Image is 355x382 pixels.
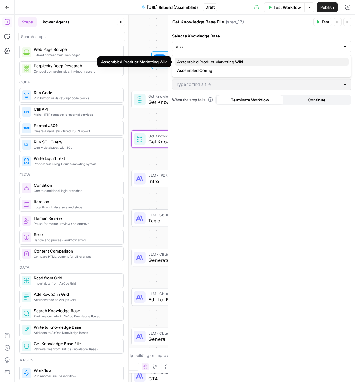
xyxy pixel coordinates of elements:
span: ( step_12 ) [226,19,244,25]
span: Read from Grid [34,275,118,281]
button: Steps [18,17,37,27]
span: Human Review [34,215,118,221]
span: LLM · [PERSON_NAME] 4.1 [148,172,224,178]
span: Extract content from web pages [34,52,118,57]
span: Query databases with SQL [34,145,118,150]
span: Conduct comprehensive, in-depth research [34,69,118,74]
button: Test [313,18,332,26]
span: Loop through data sets and steps [34,205,118,210]
span: Get Knowledge Base File [148,138,223,145]
div: Assembled Product Marketing Wiki [101,59,167,65]
div: Flow [19,172,124,178]
button: Power Agents [39,17,73,27]
button: Publish [317,2,338,12]
span: LLM · Claude Opus 4 [148,251,218,257]
span: Continue [308,97,325,103]
div: Airops [19,357,124,363]
a: When the step fails: [172,97,213,103]
div: Only Knowledge Bases created after [DATE], can be used with this step. Some of your older Knowled... [172,55,351,66]
input: Type to find a Knowledge Base [176,44,340,50]
span: Assembled Product Marketing Wiki [177,59,344,65]
span: Create a valid, structured JSON object [34,129,118,133]
span: Run another AirOps workflow [34,373,118,378]
span: Pause for manual review and approval [34,221,118,226]
span: Run SQL Query [34,139,118,145]
img: vrinnnclop0vshvmafd7ip1g7ohf [23,251,30,257]
button: Continue [283,95,350,105]
span: Add data to AirOps Knowledge Bases [34,330,118,335]
span: Web Page Scrape [34,46,118,52]
span: Publish [320,4,334,10]
span: Process text using Liquid templating syntax [34,161,118,166]
span: Handle and process workflow errors [34,238,118,242]
span: Add Row(s) in Grid [34,291,118,297]
span: Perplexity Deep Research [34,63,118,69]
span: Write to Knowledge Base [34,324,118,330]
input: Search steps [21,34,122,40]
span: Get Knowledge Base File [148,133,223,139]
button: Test Workflow [264,2,304,12]
span: Intro [148,178,224,185]
span: Iteration [34,199,118,205]
span: Error [34,232,118,238]
span: LLM · Claude Opus 4 [148,212,218,218]
span: Terminate Workflow [231,97,269,103]
span: [URL] Rebuild (Assembled) [147,4,198,10]
span: Workflow [34,367,118,373]
input: Type to find a file [176,81,340,87]
span: Get Knowledge Base File [148,94,223,99]
span: Draft [206,5,215,10]
span: LLM · Claude Opus 4 [148,291,218,297]
span: Import data from AirOps Grid [34,281,118,286]
span: Find relevant info in AirOps Knowledge Bases [34,314,118,319]
span: General Editing Step [148,335,218,343]
span: Write Liquid Text [34,155,118,161]
span: Add new rows to AirOps Grid [34,297,118,302]
div: Code [19,80,124,85]
span: Assembled Config [177,67,344,73]
span: Get Knowledge Base File [34,341,118,347]
span: Retrieve files from AirOps Knowledge Bases [34,347,118,352]
span: Generate Listicle [148,256,218,264]
span: Run Python or JavaScript code blocks [34,96,118,101]
span: Content Comparison [34,248,118,254]
span: Test [322,19,329,25]
span: Create conditional logic branches [34,188,118,193]
span: Condition [34,182,118,188]
span: Table [148,217,218,224]
span: Run Code [34,90,118,96]
div: Data [19,265,124,270]
textarea: Get Knowledge Base File [172,19,224,25]
span: Call API [34,106,118,112]
span: LLM · Claude Opus 4 [148,330,218,336]
span: Test Workflow [273,4,301,10]
label: Select a Knowledge Base [172,33,351,39]
span: Make HTTP requests to external services [34,112,118,117]
span: Get Knowledge Base File [148,98,223,106]
span: Search Knowledge Base [34,308,118,314]
button: [URL] Rebuild (Assembled) [138,2,202,12]
span: Compare HTML content for differences [34,254,118,259]
span: Format JSON [34,122,118,129]
span: Edit for Product Marketing [148,296,218,303]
